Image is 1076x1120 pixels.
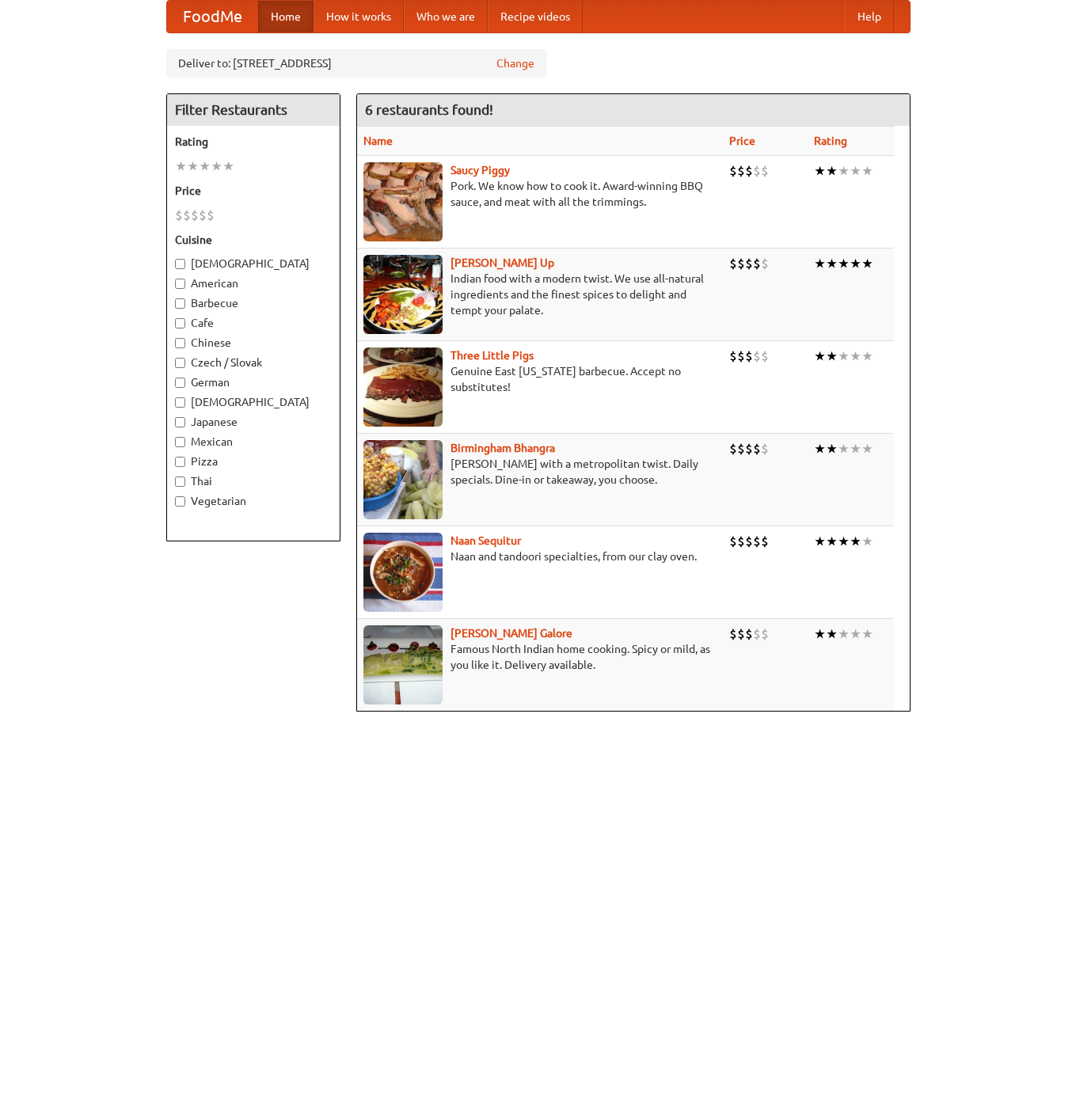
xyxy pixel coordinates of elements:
li: $ [729,162,737,180]
li: $ [745,162,753,180]
input: Cafe [175,318,185,328]
li: $ [761,533,769,550]
input: [DEMOGRAPHIC_DATA] [175,259,185,269]
li: ★ [850,625,861,643]
label: Mexican [175,434,332,450]
li: ★ [814,440,826,457]
li: ★ [850,255,861,272]
input: American [175,279,185,289]
li: ★ [826,440,838,457]
input: Czech / Slovak [175,358,185,368]
label: Chinese [175,335,332,351]
li: $ [761,440,769,457]
label: [DEMOGRAPHIC_DATA] [175,256,332,271]
li: ★ [814,625,826,643]
li: $ [745,625,753,643]
li: ★ [861,533,873,550]
a: Saucy Piggy [451,164,510,177]
li: $ [761,255,769,272]
li: ★ [222,158,234,175]
li: ★ [826,533,838,550]
img: curryup.jpg [363,255,443,334]
li: $ [745,255,753,272]
h5: Cuisine [175,232,332,248]
li: ★ [838,347,850,365]
li: ★ [850,347,861,365]
li: $ [753,533,761,550]
li: ★ [850,162,861,180]
li: $ [745,440,753,457]
li: $ [753,440,761,457]
li: $ [753,255,761,272]
img: bhangra.jpg [363,440,443,519]
a: How it works [314,1,404,32]
p: Naan and tandoori specialties, from our clay oven. [363,549,717,564]
a: Rating [814,135,847,147]
label: Czech / Slovak [175,355,332,370]
li: ★ [861,162,873,180]
li: ★ [826,255,838,272]
li: $ [753,162,761,180]
label: Japanese [175,414,332,430]
li: $ [729,533,737,550]
li: $ [745,347,753,365]
li: ★ [861,440,873,457]
li: $ [737,255,745,272]
a: Change [496,55,534,71]
input: Mexican [175,437,185,447]
a: [PERSON_NAME] Galore [451,627,572,640]
h5: Price [175,183,332,199]
li: ★ [838,255,850,272]
a: [PERSON_NAME] Up [451,256,554,269]
li: $ [729,625,737,643]
p: Genuine East [US_STATE] barbecue. Accept no substitutes! [363,363,717,395]
input: Chinese [175,338,185,348]
p: Pork. We know how to cook it. Award-winning BBQ sauce, and meat with all the trimmings. [363,178,717,210]
li: $ [737,162,745,180]
input: Japanese [175,417,185,427]
label: German [175,374,332,390]
li: $ [737,440,745,457]
a: Birmingham Bhangra [451,442,555,454]
p: [PERSON_NAME] with a metropolitan twist. Daily specials. Dine-in or takeaway, you choose. [363,456,717,488]
li: $ [729,347,737,365]
input: Pizza [175,457,185,467]
p: Famous North Indian home cooking. Spicy or mild, as you like it. Delivery available. [363,641,717,673]
label: Barbecue [175,295,332,311]
a: Name [363,135,393,147]
a: FoodMe [167,1,258,32]
a: Home [258,1,314,32]
li: ★ [199,158,211,175]
li: $ [199,207,207,224]
h5: Rating [175,134,332,150]
li: ★ [850,440,861,457]
a: Who we are [404,1,488,32]
img: saucy.jpg [363,162,443,241]
li: ★ [838,162,850,180]
li: ★ [826,347,838,365]
li: $ [745,533,753,550]
li: $ [729,440,737,457]
p: Indian food with a modern twist. We use all-natural ingredients and the finest spices to delight ... [363,271,717,318]
label: Thai [175,473,332,489]
input: Barbecue [175,298,185,309]
li: $ [737,625,745,643]
li: $ [175,207,183,224]
h4: Filter Restaurants [167,94,340,126]
li: ★ [814,255,826,272]
li: ★ [175,158,187,175]
a: Recipe videos [488,1,583,32]
li: $ [729,255,737,272]
li: ★ [814,347,826,365]
li: $ [737,533,745,550]
li: ★ [814,162,826,180]
img: currygalore.jpg [363,625,443,704]
li: $ [207,207,215,224]
a: Help [845,1,894,32]
label: Pizza [175,454,332,469]
li: ★ [826,625,838,643]
a: Naan Sequitur [451,534,521,547]
li: ★ [838,440,850,457]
